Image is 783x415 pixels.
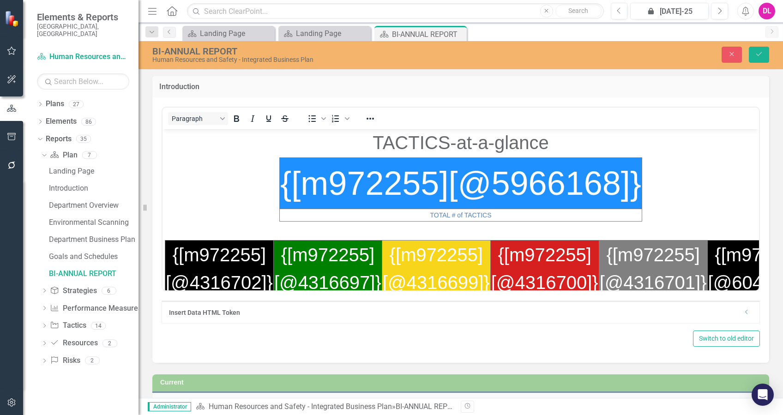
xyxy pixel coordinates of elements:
[37,23,129,38] small: [GEOGRAPHIC_DATA], [GEOGRAPHIC_DATA]
[47,198,139,213] a: Department Overview
[392,29,464,40] div: BI-ANNUAL REPORT
[76,135,91,143] div: 35
[91,322,106,330] div: 14
[568,7,588,14] span: Search
[693,331,760,347] button: Switch to old editor
[82,151,97,159] div: 7
[50,355,80,366] a: Risks
[163,129,759,290] iframe: Rich Text Area
[196,402,454,412] div: »
[187,3,603,19] input: Search ClearPoint...
[50,303,141,314] a: Performance Measures
[49,253,139,261] div: Goals and Schedules
[555,5,602,18] button: Search
[49,167,139,175] div: Landing Page
[5,11,21,27] img: ClearPoint Strategy
[37,12,129,23] span: Elements & Reports
[396,402,461,411] div: BI-ANNUAL REPORT
[47,232,139,247] a: Department Business Plan
[47,181,139,196] a: Introduction
[759,3,775,19] button: DL
[81,118,96,126] div: 86
[362,112,378,125] button: Reveal or hide additional toolbar items
[112,115,219,163] span: {[m972255][@4316697]}
[437,115,544,163] span: {[m972255][@4316701]}
[261,112,277,125] button: Underline
[3,115,110,163] span: {[m972255][@4316702]}
[69,100,84,108] div: 27
[46,116,77,127] a: Elements
[304,112,327,125] div: Bullet list
[277,112,293,125] button: Strikethrough
[49,235,139,244] div: Department Business Plan
[49,201,139,210] div: Department Overview
[50,338,97,349] a: Resources
[752,384,774,406] div: Open Intercom Messenger
[209,402,392,411] a: Human Resources and Safety - Integrated Business Plan
[37,52,129,62] a: Human Resources and Safety - Integrated Business Plan
[281,28,368,39] a: Landing Page
[102,339,117,347] div: 2
[220,115,327,163] span: {[m972255][@4316699]}
[296,28,368,39] div: Landing Page
[152,56,496,63] div: Human Resources and Safety - Integrated Business Plan
[49,218,139,227] div: Environmental Scanning
[46,134,72,144] a: Reports
[329,115,436,163] span: {[m972255][@4316700]}
[85,357,100,365] div: 2
[630,3,709,19] button: [DATE]-25
[633,6,705,17] div: [DATE]-25
[50,320,86,331] a: Tactics
[229,112,244,125] button: Bold
[185,28,272,39] a: Landing Page
[49,270,139,278] div: BI-ANNUAL REPORT
[50,150,77,161] a: Plan
[152,46,496,56] div: BI-ANNUAL REPORT
[47,215,139,230] a: Environmental Scanning
[47,266,139,281] a: BI-ANNUAL REPORT
[47,249,139,264] a: Goals and Schedules
[172,115,217,122] span: Paragraph
[245,112,260,125] button: Italic
[102,287,116,295] div: 6
[148,402,191,411] span: Administrator
[37,73,129,90] input: Search Below...
[50,286,96,296] a: Strategies
[169,308,739,317] div: Insert Data HTML Token
[168,112,228,125] button: Block Paragraph
[47,164,139,179] a: Landing Page
[328,112,351,125] div: Numbered list
[200,28,272,39] div: Landing Page
[49,184,139,192] div: Introduction
[46,99,64,109] a: Plans
[159,83,762,91] h3: Introduction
